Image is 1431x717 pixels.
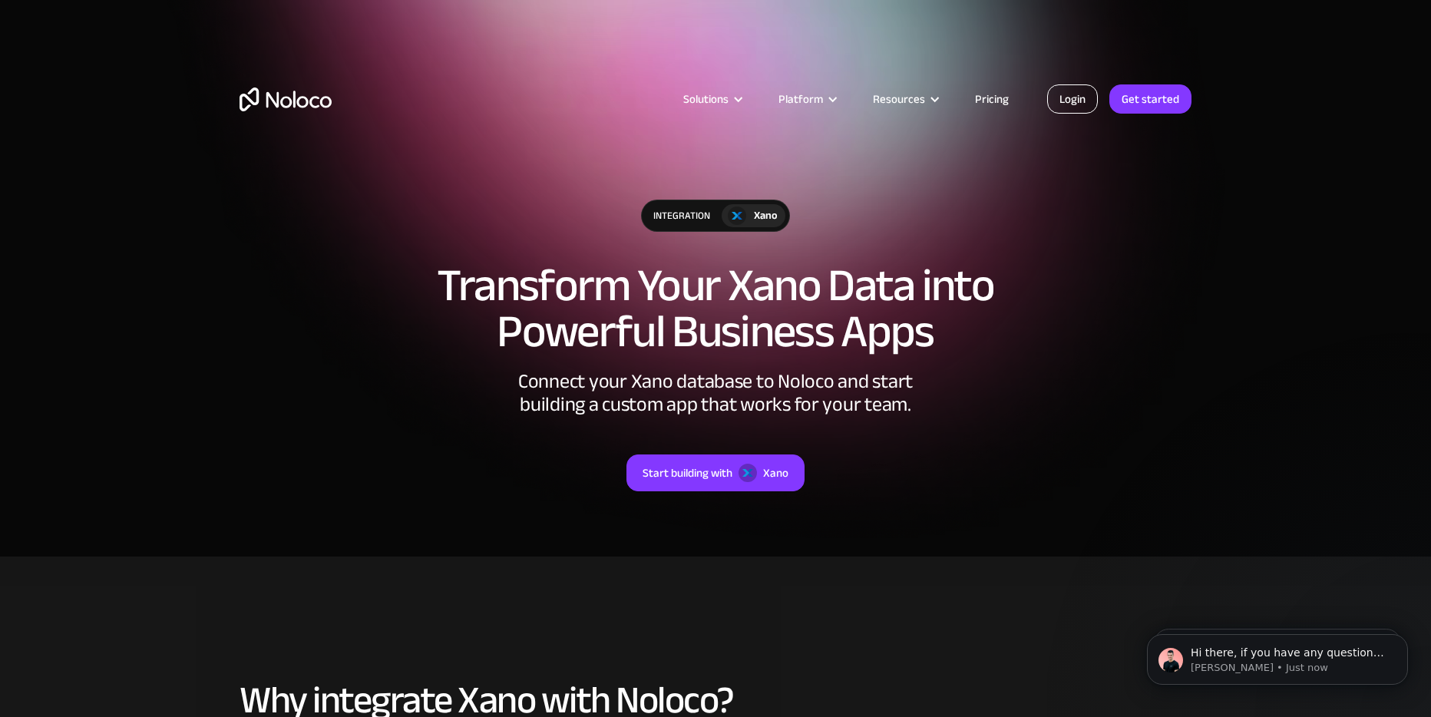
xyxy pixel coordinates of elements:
div: Start building with [643,463,732,483]
div: Resources [854,89,956,109]
div: Platform [778,89,823,109]
div: Platform [759,89,854,109]
div: Xano [763,463,788,483]
a: Pricing [956,89,1028,109]
div: Xano [754,207,778,224]
div: Resources [873,89,925,109]
iframe: Intercom notifications message [1124,602,1431,709]
div: Solutions [683,89,729,109]
div: Solutions [664,89,759,109]
a: Get started [1109,84,1191,114]
h1: Transform Your Xano Data into Powerful Business Apps [240,263,1191,355]
a: home [240,88,332,111]
a: Login [1047,84,1098,114]
a: Start building withXano [626,454,805,491]
div: integration [642,200,722,231]
div: Connect your Xano database to Noloco and start building a custom app that works for your team. [485,370,946,416]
